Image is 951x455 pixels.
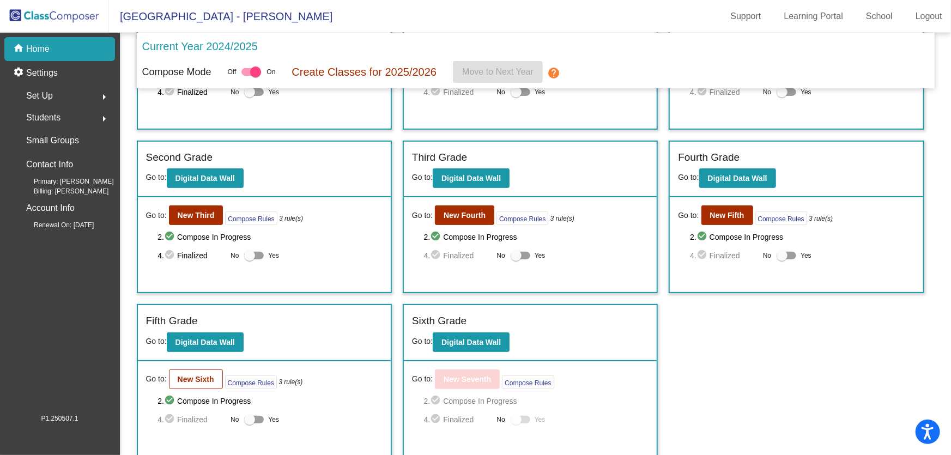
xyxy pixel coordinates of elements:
span: 2. Compose In Progress [424,395,649,408]
span: Yes [268,86,279,99]
p: Contact Info [26,157,73,172]
mat-icon: check_circle [164,249,177,262]
span: Yes [535,413,546,426]
span: Yes [535,249,546,262]
span: Primary: [PERSON_NAME] [16,177,114,186]
span: Set Up [26,88,53,104]
span: On [266,67,275,77]
i: 3 rule(s) [278,377,302,387]
b: Digital Data Wall [441,338,501,347]
span: Yes [268,249,279,262]
span: Off [228,67,237,77]
span: Yes [801,86,811,99]
button: Digital Data Wall [433,332,510,352]
span: 2. Compose In Progress [690,230,915,244]
mat-icon: check_circle [164,395,177,408]
mat-icon: home [13,43,26,56]
span: 2. Compose In Progress [424,230,649,244]
span: No [231,415,239,424]
span: Yes [535,86,546,99]
button: Digital Data Wall [167,332,244,352]
mat-icon: arrow_right [98,90,111,104]
mat-icon: help [547,66,560,80]
a: Learning Portal [776,8,852,25]
mat-icon: check_circle [430,249,443,262]
mat-icon: settings [13,66,26,80]
span: Go to: [412,210,433,221]
button: Compose Rules [502,375,554,389]
span: 4. Finalized [424,249,492,262]
span: No [763,87,771,97]
mat-icon: arrow_right [98,112,111,125]
button: Compose Rules [225,211,277,225]
span: 4. Finalized [424,86,492,99]
span: No [497,415,505,424]
button: New Seventh [435,369,500,389]
mat-icon: check_circle [696,86,710,99]
span: Go to: [146,210,167,221]
i: 3 rule(s) [279,214,303,223]
p: Settings [26,66,58,80]
span: Go to: [146,173,167,181]
p: Compose Mode [142,65,211,80]
span: Go to: [146,373,167,385]
a: Support [722,8,770,25]
b: New Sixth [178,375,214,384]
span: 4. Finalized [424,413,492,426]
span: [GEOGRAPHIC_DATA] - [PERSON_NAME] [109,8,332,25]
p: Current Year 2024/2025 [142,38,258,54]
mat-icon: check_circle [430,230,443,244]
span: 4. Finalized [158,249,225,262]
span: Yes [801,249,811,262]
button: Digital Data Wall [699,168,776,188]
span: Renewal On: [DATE] [16,220,94,230]
span: Go to: [412,173,433,181]
span: Students [26,110,60,125]
button: Compose Rules [496,211,548,225]
p: Home [26,43,50,56]
span: Go to: [146,337,167,345]
i: 3 rule(s) [809,214,833,223]
span: Move to Next Year [462,67,534,76]
label: Second Grade [146,150,213,166]
button: New Sixth [169,369,223,389]
span: Yes [268,413,279,426]
span: 4. Finalized [690,86,758,99]
label: Fifth Grade [146,313,198,329]
span: 2. Compose In Progress [158,230,383,244]
b: New Fifth [710,211,744,220]
i: 3 rule(s) [550,214,574,223]
span: 4. Finalized [158,86,225,99]
button: Digital Data Wall [167,168,244,188]
b: Digital Data Wall [175,174,235,183]
b: Digital Data Wall [175,338,235,347]
mat-icon: check_circle [164,86,177,99]
span: Billing: [PERSON_NAME] [16,186,108,196]
button: Move to Next Year [453,61,543,83]
button: New Fifth [701,205,753,225]
p: Small Groups [26,133,79,148]
button: New Third [169,205,223,225]
span: Go to: [678,173,699,181]
span: 4. Finalized [690,249,758,262]
button: Compose Rules [755,211,807,225]
mat-icon: check_circle [696,230,710,244]
mat-icon: check_circle [696,249,710,262]
mat-icon: check_circle [164,413,177,426]
mat-icon: check_circle [164,230,177,244]
button: Digital Data Wall [433,168,510,188]
mat-icon: check_circle [430,413,443,426]
span: No [231,87,239,97]
p: Account Info [26,201,75,216]
span: Go to: [412,337,433,345]
span: 2. Compose In Progress [158,395,383,408]
span: No [231,251,239,260]
label: Fourth Grade [678,150,740,166]
b: Digital Data Wall [708,174,767,183]
mat-icon: check_circle [430,86,443,99]
b: Digital Data Wall [441,174,501,183]
span: Go to: [678,210,699,221]
b: New Seventh [444,375,491,384]
span: 4. Finalized [158,413,225,426]
span: No [763,251,771,260]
